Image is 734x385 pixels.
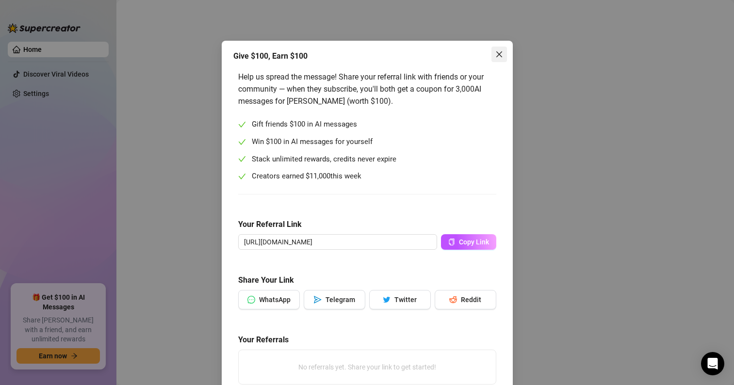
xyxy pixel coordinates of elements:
span: twitter [383,296,391,304]
div: Open Intercom Messenger [701,352,724,375]
span: Close [491,50,507,58]
span: Twitter [394,296,417,304]
button: Close [491,47,507,62]
div: Give $100, Earn $100 [233,50,501,62]
span: reddit [449,296,457,304]
h5: Your Referral Link [238,219,496,230]
button: Copy Link [441,234,496,250]
span: Stack unlimited rewards, credits never expire [252,154,396,165]
div: No referrals yet. Share your link to get started! [243,354,492,380]
span: check [238,173,246,180]
span: Copy Link [459,238,489,246]
span: copy [448,239,455,245]
span: close [495,50,503,58]
span: Reddit [461,296,481,304]
h5: Your Referrals [238,334,496,346]
span: Gift friends $100 in AI messages [252,119,357,130]
span: check [238,155,246,163]
div: Help us spread the message! Share your referral link with friends or your community — when they s... [238,71,496,107]
span: Creators earned $ this week [252,171,361,182]
span: WhatsApp [259,296,291,304]
span: check [238,121,246,128]
span: check [238,138,246,146]
button: twitterTwitter [369,290,431,309]
button: sendTelegram [304,290,365,309]
span: message [247,296,255,304]
button: messageWhatsApp [238,290,300,309]
h5: Share Your Link [238,274,496,286]
button: redditReddit [435,290,496,309]
span: Telegram [326,296,355,304]
span: Win $100 in AI messages for yourself [252,136,373,148]
span: send [314,296,322,304]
